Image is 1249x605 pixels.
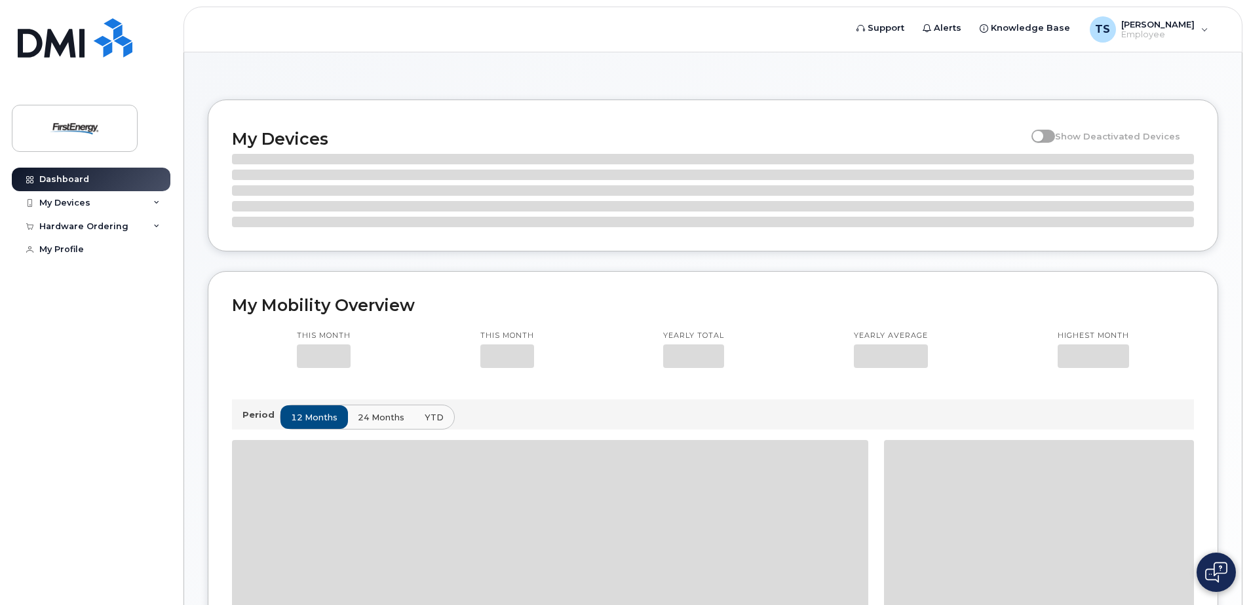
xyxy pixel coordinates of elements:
span: Show Deactivated Devices [1055,131,1180,141]
img: Open chat [1205,562,1227,583]
input: Show Deactivated Devices [1031,124,1042,134]
p: Yearly average [854,331,928,341]
p: Period [242,409,280,421]
span: 24 months [358,411,404,424]
span: YTD [425,411,444,424]
h2: My Devices [232,129,1025,149]
h2: My Mobility Overview [232,295,1194,315]
p: Highest month [1058,331,1129,341]
p: Yearly total [663,331,724,341]
p: This month [480,331,534,341]
p: This month [297,331,351,341]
